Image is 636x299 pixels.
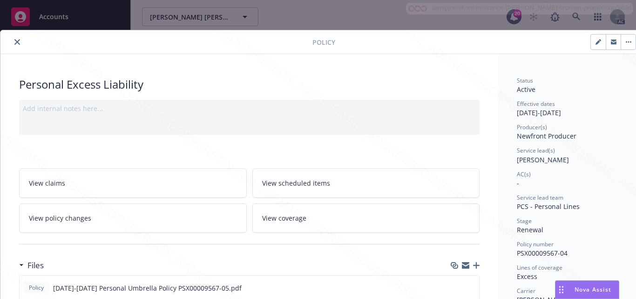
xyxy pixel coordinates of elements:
[452,283,460,293] button: download file
[517,85,535,94] span: Active
[19,76,480,92] div: Personal Excess Liability
[517,264,562,271] span: Lines of coverage
[517,155,569,164] span: [PERSON_NAME]
[262,213,306,223] span: View coverage
[23,104,476,113] div: Add internal notes here...
[517,225,543,234] span: Renewal
[555,280,619,299] button: Nova Assist
[517,170,531,178] span: AC(s)
[517,76,533,84] span: Status
[29,213,91,223] span: View policy changes
[252,168,480,198] a: View scheduled items
[517,287,535,295] span: Carrier
[517,272,537,281] span: Excess
[517,217,532,225] span: Stage
[312,37,335,47] span: Policy
[517,100,621,118] div: [DATE] - [DATE]
[517,249,568,257] span: PSX00009567-04
[27,284,46,292] span: Policy
[517,202,580,211] span: PCS - Personal Lines
[517,100,555,108] span: Effective dates
[575,285,611,293] span: Nova Assist
[517,194,563,202] span: Service lead team
[262,178,330,188] span: View scheduled items
[19,203,247,233] a: View policy changes
[517,146,555,154] span: Service lead(s)
[53,283,242,293] span: [DATE]-[DATE] Personal Umbrella Policy PSX00009567-05.pdf
[29,178,65,188] span: View claims
[517,240,554,248] span: Policy number
[467,283,475,293] button: preview file
[27,259,44,271] h3: Files
[19,259,44,271] div: Files
[252,203,480,233] a: View coverage
[19,168,247,198] a: View claims
[555,281,567,299] div: Drag to move
[12,36,23,48] button: close
[517,179,519,188] span: -
[517,123,547,131] span: Producer(s)
[517,132,576,140] span: Newfront Producer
